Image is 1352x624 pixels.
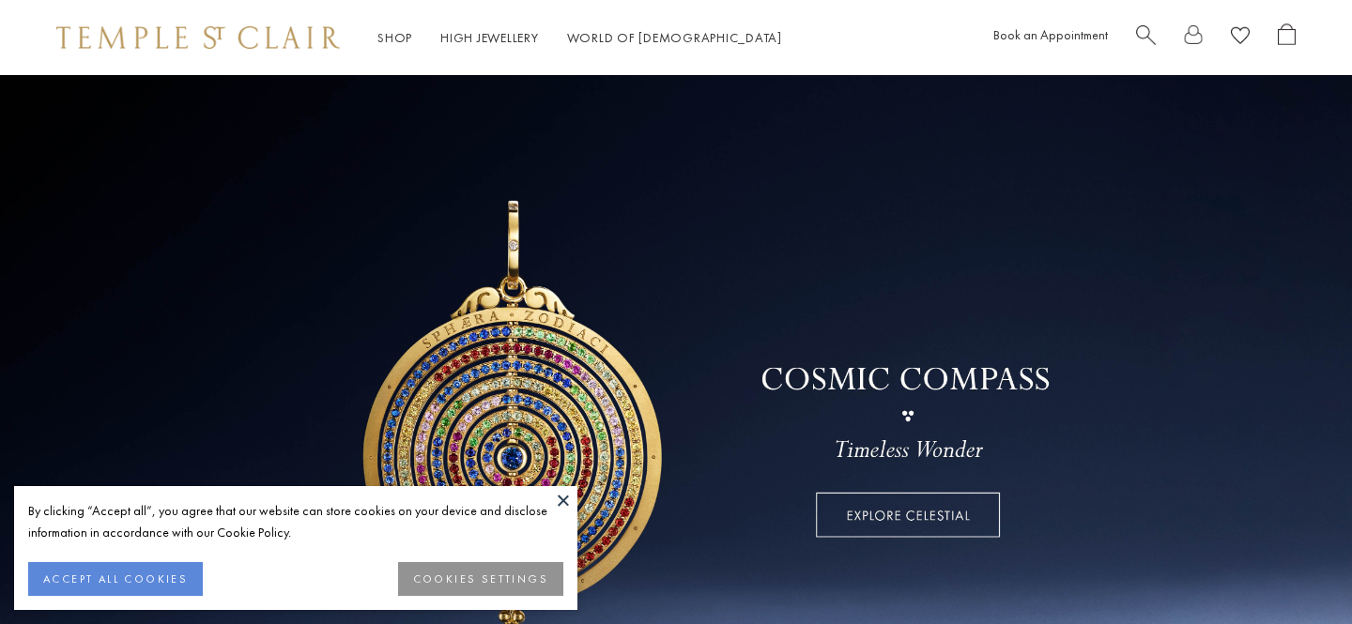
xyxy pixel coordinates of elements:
a: World of [DEMOGRAPHIC_DATA]World of [DEMOGRAPHIC_DATA] [567,29,782,46]
a: ShopShop [377,29,412,46]
a: View Wishlist [1231,23,1250,53]
a: Search [1136,23,1156,53]
button: COOKIES SETTINGS [398,562,563,596]
a: Book an Appointment [993,26,1108,43]
a: Open Shopping Bag [1278,23,1296,53]
img: Temple St. Clair [56,26,340,49]
iframe: Gorgias live chat messenger [1258,536,1333,605]
button: ACCEPT ALL COOKIES [28,562,203,596]
nav: Main navigation [377,26,782,50]
a: High JewelleryHigh Jewellery [440,29,539,46]
div: By clicking “Accept all”, you agree that our website can store cookies on your device and disclos... [28,500,563,543]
